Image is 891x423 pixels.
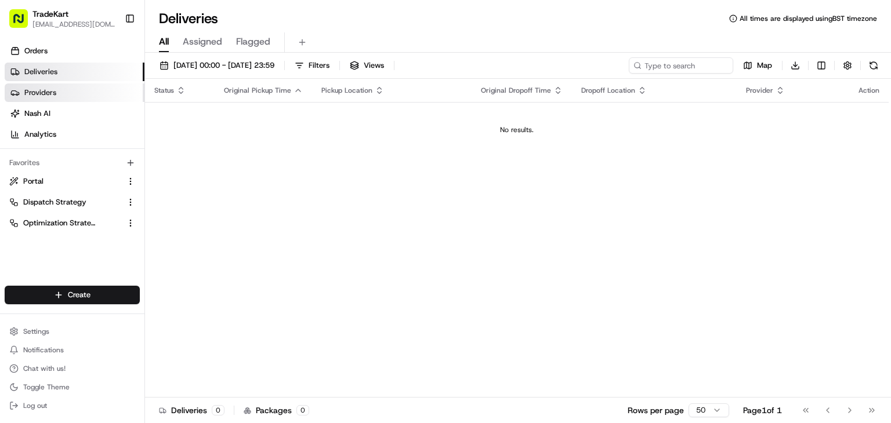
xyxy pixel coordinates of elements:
span: Dispatch Strategy [23,197,86,207]
span: Status [154,86,174,95]
a: Providers [5,83,144,102]
span: Assigned [183,35,222,49]
span: Create [68,290,90,300]
span: API Documentation [110,227,186,239]
div: Packages [244,404,309,416]
button: Filters [289,57,335,74]
span: Original Dropoff Time [481,86,551,95]
span: Analytics [24,129,56,140]
a: Analytics [5,125,144,144]
div: 0 [212,405,224,415]
button: Refresh [865,57,882,74]
div: Action [859,86,879,95]
span: Portal [23,176,44,187]
span: All [159,35,169,49]
span: All times are displayed using BST timezone [740,14,877,23]
button: Create [5,286,140,304]
a: 💻API Documentation [93,223,191,243]
span: Knowledge Base [23,227,89,239]
span: Original Pickup Time [224,86,291,95]
span: Flagged [236,35,270,49]
span: Nash AI [24,108,50,119]
span: Map [757,60,772,71]
div: Start new chat [52,110,190,122]
img: Wisdom Oko [12,168,30,191]
img: 8571987876998_91fb9ceb93ad5c398215_72.jpg [24,110,45,131]
button: [EMAIL_ADDRESS][DOMAIN_NAME] [32,20,115,29]
a: Deliveries [5,63,144,81]
button: Toggle Theme [5,379,140,395]
div: 0 [296,405,309,415]
img: Nash [12,11,35,34]
div: Deliveries [159,404,224,416]
button: TradeKart[EMAIL_ADDRESS][DOMAIN_NAME] [5,5,120,32]
a: 📗Knowledge Base [7,223,93,243]
span: [DATE] [132,179,156,188]
span: Orders [24,46,48,56]
a: Optimization Strategy [9,218,121,228]
span: [DATE] 00:00 - [DATE] 23:59 [173,60,274,71]
span: Pylon [115,256,140,264]
a: Nash AI [5,104,144,123]
a: Portal [9,176,121,187]
span: Log out [23,401,47,410]
div: 💻 [98,228,107,238]
span: Provider [746,86,773,95]
div: Past conversations [12,150,74,159]
span: Chat with us! [23,364,66,373]
span: Settings [23,327,49,336]
span: Notifications [23,345,64,355]
a: Powered byPylon [82,255,140,264]
span: Views [364,60,384,71]
span: Pickup Location [321,86,372,95]
a: Dispatch Strategy [9,197,121,207]
button: TradeKart [32,8,68,20]
p: Rows per page [628,404,684,416]
button: Chat with us! [5,360,140,377]
a: Orders [5,42,144,60]
span: Dropoff Location [581,86,635,95]
button: Notifications [5,342,140,358]
div: We're available if you need us! [52,122,160,131]
h1: Deliveries [159,9,218,28]
p: Welcome 👋 [12,46,211,64]
span: Optimization Strategy [23,218,96,228]
button: Portal [5,172,140,191]
button: Views [345,57,389,74]
button: Start new chat [197,114,211,127]
span: • [126,179,130,188]
button: [DATE] 00:00 - [DATE] 23:59 [154,57,280,74]
button: Optimization Strategy [5,214,140,232]
input: Clear [30,74,191,86]
span: Filters [309,60,329,71]
span: Wisdom [PERSON_NAME] [36,179,124,188]
button: Log out [5,398,140,414]
button: Settings [5,323,140,340]
span: Providers [24,87,56,98]
button: See all [180,148,211,162]
div: Page 1 of 1 [743,404,782,416]
input: Type to search [629,57,733,74]
button: Dispatch Strategy [5,193,140,211]
img: 1736555255976-a54dd68f-1ca7-489b-9aae-adbdc363a1c4 [12,110,32,131]
img: 1736555255976-a54dd68f-1ca7-489b-9aae-adbdc363a1c4 [23,180,32,189]
span: Toggle Theme [23,382,70,392]
button: Map [738,57,777,74]
div: 📗 [12,228,21,238]
div: Favorites [5,154,140,172]
div: No results. [150,125,884,134]
span: Deliveries [24,67,57,77]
